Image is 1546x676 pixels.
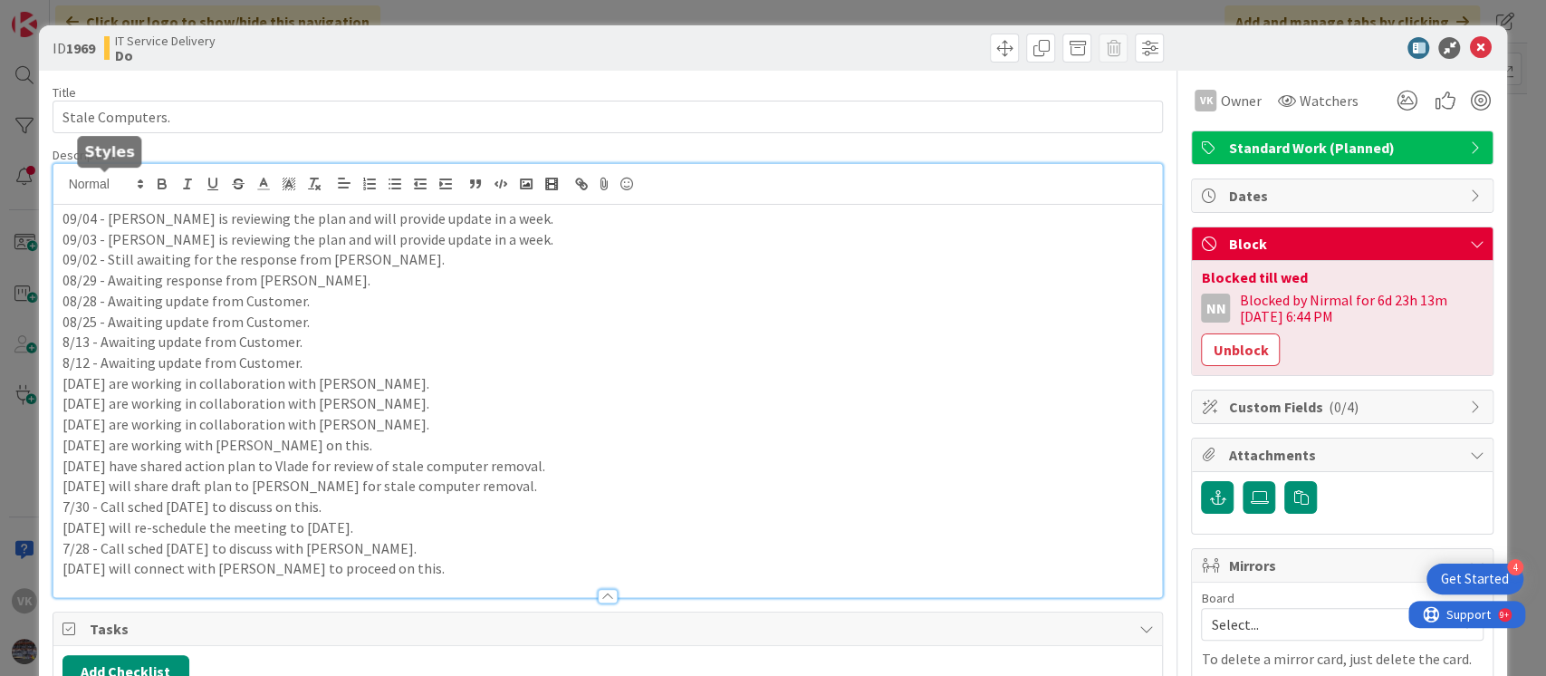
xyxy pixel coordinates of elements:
[62,393,1154,414] p: [DATE] are working in collaboration with [PERSON_NAME].
[62,497,1154,517] p: 7/30 - Call sched [DATE] to discuss on this.
[1211,612,1443,637] span: Select...
[1201,294,1230,323] div: NN
[1195,90,1216,111] div: VK
[53,37,95,59] span: ID
[62,414,1154,435] p: [DATE] are working in collaboration with [PERSON_NAME].
[1228,444,1460,466] span: Attachments
[62,249,1154,270] p: 09/02 - Still awaiting for the response from [PERSON_NAME].
[1507,559,1523,575] div: 4
[1201,270,1484,285] div: Blocked till wed
[62,332,1154,352] p: 8/13 - Awaiting update from Customer.
[1426,564,1523,594] div: Open Get Started checklist, remaining modules: 4
[62,229,1154,250] p: 09/03 - [PERSON_NAME] is reviewing the plan and will provide update in a week.
[62,476,1154,497] p: [DATE] will share draft plan to [PERSON_NAME] for stale computer removal.
[1441,570,1509,588] div: Get Started
[62,538,1154,559] p: 7/28 - Call sched [DATE] to discuss with [PERSON_NAME].
[62,456,1154,477] p: [DATE] have shared action plan to Vlade for review of stale computer removal.
[62,435,1154,456] p: [DATE] are working with [PERSON_NAME] on this.
[1228,555,1460,576] span: Mirrors
[62,558,1154,579] p: [DATE] will connect with [PERSON_NAME] to proceed on this.
[38,3,82,24] span: Support
[62,312,1154,333] p: 08/25 - Awaiting update from Customer.
[1228,233,1460,255] span: Block
[1201,592,1234,604] span: Board
[1328,398,1358,416] span: ( 0/4 )
[1299,90,1358,111] span: Watchers
[91,7,101,22] div: 9+
[1228,396,1460,418] span: Custom Fields
[53,101,1164,133] input: type card name here...
[84,143,134,160] h5: Styles
[66,39,95,57] b: 1969
[1228,185,1460,207] span: Dates
[62,517,1154,538] p: [DATE] will re-schedule the meeting to [DATE].
[62,270,1154,291] p: 08/29 - Awaiting response from [PERSON_NAME].
[62,291,1154,312] p: 08/28 - Awaiting update from Customer.
[53,84,76,101] label: Title
[1201,333,1280,366] button: Unblock
[62,208,1154,229] p: 09/04 - [PERSON_NAME] is reviewing the plan and will provide update in a week.
[53,147,115,163] span: Description
[1228,137,1460,159] span: Standard Work (Planned)
[115,34,216,48] span: IT Service Delivery
[1239,292,1484,324] div: Blocked by Nirmal for 6d 23h 13m [DATE] 6:44 PM
[115,48,216,63] b: Do
[90,618,1130,640] span: Tasks
[1220,90,1261,111] span: Owner
[62,352,1154,373] p: 8/12 - Awaiting update from Customer.
[62,373,1154,394] p: [DATE] are working in collaboration with [PERSON_NAME].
